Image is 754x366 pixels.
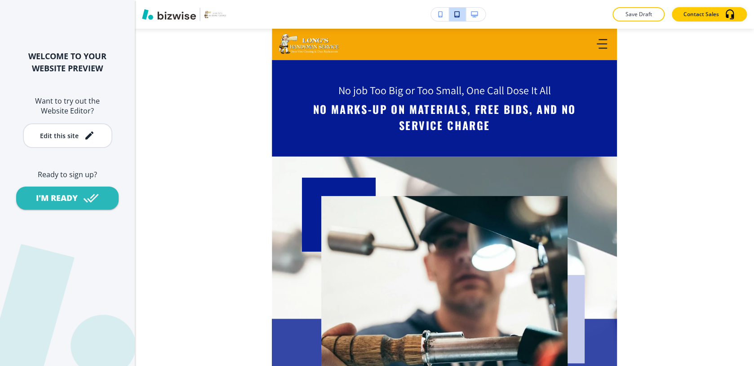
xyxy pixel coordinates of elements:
button: Edit this site [23,123,112,148]
h6: Ready to sign up? [14,170,120,179]
div: I'M READY [36,192,78,204]
p: No job Too Big or Too Small, One Call Dose It All [299,83,590,97]
p: Contact Sales [683,10,719,18]
h6: Want to try out the Website Editor? [14,96,120,116]
button: Contact Sales [672,7,747,22]
img: Long's Handyman Service [278,32,345,56]
button: Save Draft [612,7,665,22]
button: Toggle hamburger navigation menu [593,35,611,53]
button: I'M READY [16,187,119,209]
h2: WELCOME TO YOUR WEBSITE PREVIEW [14,50,120,74]
div: Edit this site [40,132,79,139]
p: No Marks-Up On Materials, Free Bids, and No Service Charge [299,101,590,133]
img: Your Logo [204,10,228,19]
p: Save Draft [624,10,653,18]
img: Bizwise Logo [142,9,196,20]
